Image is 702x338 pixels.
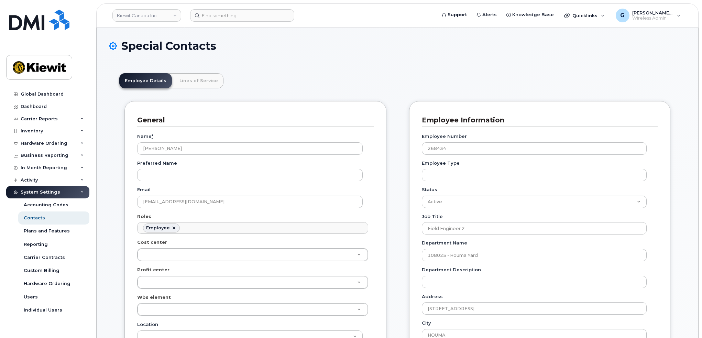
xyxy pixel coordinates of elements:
[422,116,652,125] h3: Employee Information
[109,40,686,52] h1: Special Contacts
[137,186,151,193] label: Email
[422,186,437,193] label: Status
[137,266,169,273] label: Profit center
[137,160,177,166] label: Preferred Name
[137,239,167,246] label: Cost center
[119,73,172,88] a: Employee Details
[146,225,170,231] div: Employee
[137,294,171,301] label: Wbs element
[422,240,467,246] label: Department Name
[422,133,467,140] label: Employee Number
[137,321,158,328] label: Location
[422,160,460,166] label: Employee Type
[422,320,431,326] label: City
[422,213,443,220] label: Job Title
[422,266,481,273] label: Department Description
[137,116,369,125] h3: General
[174,73,223,88] a: Lines of Service
[422,293,443,300] label: Address
[137,133,153,140] label: Name
[137,213,151,220] label: Roles
[152,133,153,139] abbr: required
